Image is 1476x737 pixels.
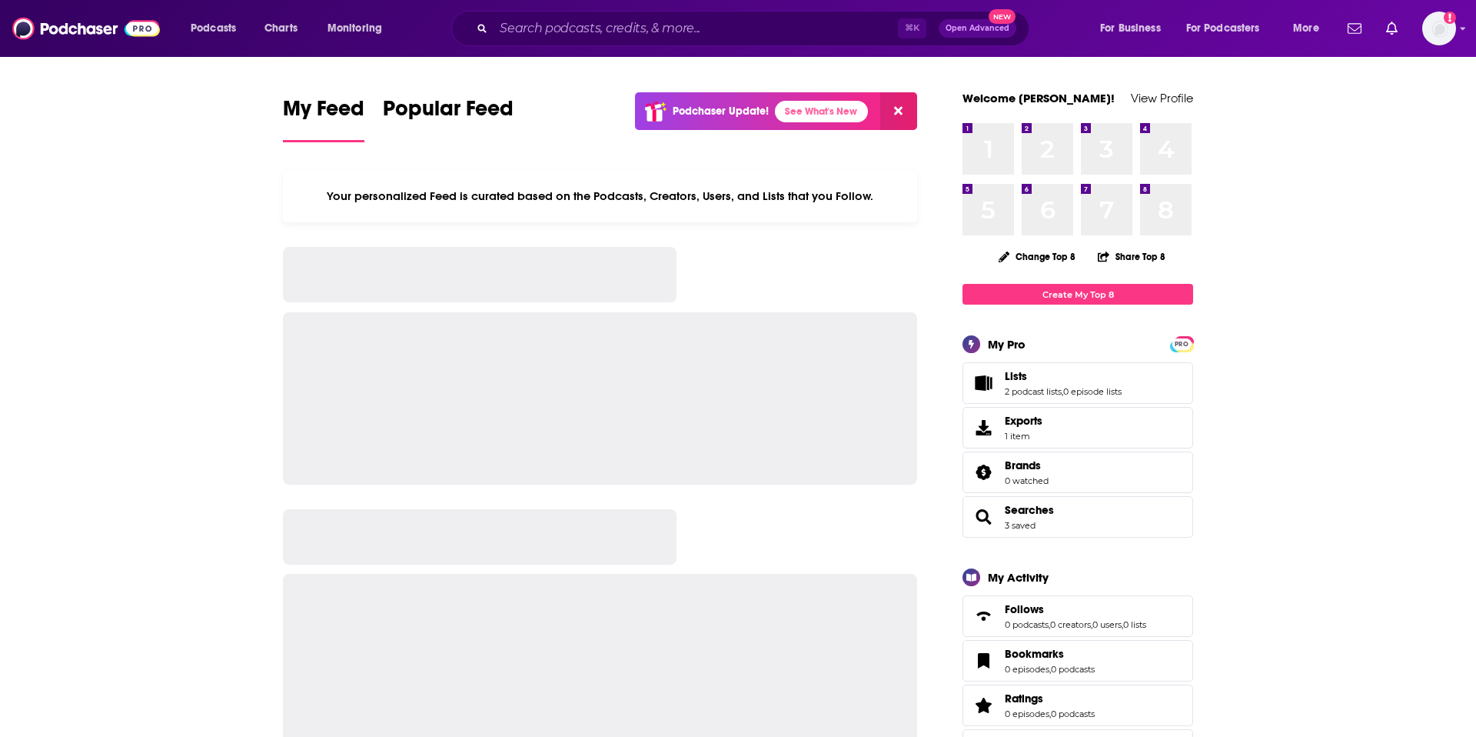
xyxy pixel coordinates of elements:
span: More [1293,18,1319,39]
span: Popular Feed [383,95,514,131]
span: Bookmarks [1005,647,1064,661]
span: Follows [1005,602,1044,616]
div: Search podcasts, credits, & more... [466,11,1044,46]
a: Lists [1005,369,1122,383]
a: 2 podcast lists [1005,386,1062,397]
span: Open Advanced [946,25,1009,32]
button: open menu [1089,16,1180,41]
a: 0 podcasts [1051,709,1095,719]
p: Podchaser Update! [673,105,769,118]
span: Ratings [962,685,1193,726]
input: Search podcasts, credits, & more... [494,16,898,41]
a: PRO [1172,338,1191,349]
a: 0 watched [1005,475,1049,486]
a: Searches [1005,503,1054,517]
span: Ratings [1005,692,1043,705]
div: My Pro [988,337,1026,352]
a: My Feed [283,95,364,142]
img: User Profile [1422,12,1456,45]
span: ⌘ K [898,18,926,38]
a: Welcome [PERSON_NAME]! [962,91,1115,105]
div: Your personalized Feed is curated based on the Podcasts, Creators, Users, and Lists that you Follow. [283,170,917,222]
a: Follows [1005,602,1146,616]
button: Change Top 8 [989,247,1085,266]
span: , [1049,709,1051,719]
a: See What's New [775,101,868,122]
a: View Profile [1131,91,1193,105]
a: 0 podcasts [1005,619,1049,630]
span: PRO [1172,338,1191,350]
span: 1 item [1005,431,1042,442]
button: open menu [1176,16,1282,41]
a: Bookmarks [968,650,999,672]
span: New [989,9,1016,24]
button: open menu [317,16,402,41]
span: Monitoring [327,18,382,39]
span: , [1122,619,1123,630]
span: Exports [1005,414,1042,428]
span: Follows [962,595,1193,637]
a: 0 episode lists [1063,386,1122,397]
a: 0 podcasts [1051,664,1095,675]
button: Show profile menu [1422,12,1456,45]
a: Show notifications dropdown [1380,15,1404,42]
a: 0 episodes [1005,709,1049,719]
a: Brands [968,462,999,483]
span: Logged in as Marketing09 [1422,12,1456,45]
span: Lists [962,362,1193,404]
a: Exports [962,407,1193,449]
span: , [1049,619,1050,630]
span: Bookmarks [962,640,1193,682]
a: 0 creators [1050,619,1091,630]
a: Ratings [1005,692,1095,705]
span: Charts [264,18,298,39]
a: Follows [968,605,999,627]
span: For Podcasters [1186,18,1260,39]
span: Exports [968,417,999,439]
button: Open AdvancedNew [939,19,1016,38]
a: Bookmarks [1005,647,1095,661]
span: Brands [1005,459,1041,472]
a: 3 saved [1005,520,1036,531]
span: , [1062,386,1063,397]
span: , [1049,664,1051,675]
span: Lists [1005,369,1027,383]
a: Searches [968,506,999,528]
img: Podchaser - Follow, Share and Rate Podcasts [12,14,160,43]
a: Charts [254,16,307,41]
div: My Activity [988,570,1049,585]
span: Podcasts [191,18,236,39]
a: 0 users [1092,619,1122,630]
a: 0 episodes [1005,664,1049,675]
button: open menu [180,16,256,41]
span: Brands [962,452,1193,493]
a: Create My Top 8 [962,284,1193,305]
a: Ratings [968,695,999,716]
a: Lists [968,372,999,394]
span: My Feed [283,95,364,131]
button: Share Top 8 [1097,242,1166,272]
span: , [1091,619,1092,630]
span: For Business [1100,18,1161,39]
a: Popular Feed [383,95,514,142]
svg: Add a profile image [1444,12,1456,24]
a: 0 lists [1123,619,1146,630]
a: Brands [1005,459,1049,472]
span: Searches [962,496,1193,538]
a: Show notifications dropdown [1341,15,1368,42]
button: open menu [1282,16,1338,41]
